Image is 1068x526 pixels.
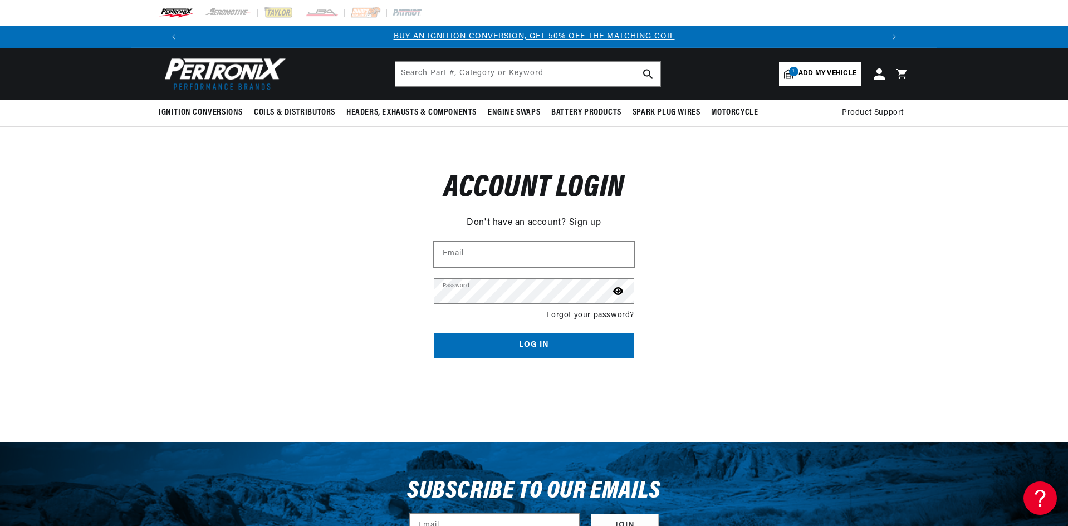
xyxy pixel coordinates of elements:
[706,100,763,126] summary: Motorcycle
[488,107,540,119] span: Engine Swaps
[546,100,627,126] summary: Battery Products
[636,62,660,86] button: search button
[842,100,909,126] summary: Product Support
[346,107,477,119] span: Headers, Exhausts & Components
[711,107,758,119] span: Motorcycle
[341,100,482,126] summary: Headers, Exhausts & Components
[633,107,700,119] span: Spark Plug Wires
[789,67,798,76] span: 1
[185,31,883,43] div: Announcement
[434,242,634,267] input: Email
[254,107,335,119] span: Coils & Distributors
[546,309,634,322] a: Forgot your password?
[482,100,546,126] summary: Engine Swaps
[434,213,634,230] div: Don't have an account?
[569,216,601,230] a: Sign up
[185,31,883,43] div: 1 of 3
[159,107,243,119] span: Ignition Conversions
[163,26,185,48] button: Translation missing: en.sections.announcements.previous_announcement
[407,481,661,502] h3: Subscribe to our emails
[842,107,904,119] span: Product Support
[798,68,856,79] span: Add my vehicle
[434,176,634,202] h1: Account login
[131,26,937,48] slideshow-component: Translation missing: en.sections.announcements.announcement_bar
[883,26,905,48] button: Translation missing: en.sections.announcements.next_announcement
[551,107,621,119] span: Battery Products
[159,55,287,93] img: Pertronix
[434,333,634,358] button: Log in
[394,32,675,41] a: BUY AN IGNITION CONVERSION, GET 50% OFF THE MATCHING COIL
[248,100,341,126] summary: Coils & Distributors
[627,100,706,126] summary: Spark Plug Wires
[779,62,861,86] a: 1Add my vehicle
[159,100,248,126] summary: Ignition Conversions
[395,62,660,86] input: Search Part #, Category or Keyword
